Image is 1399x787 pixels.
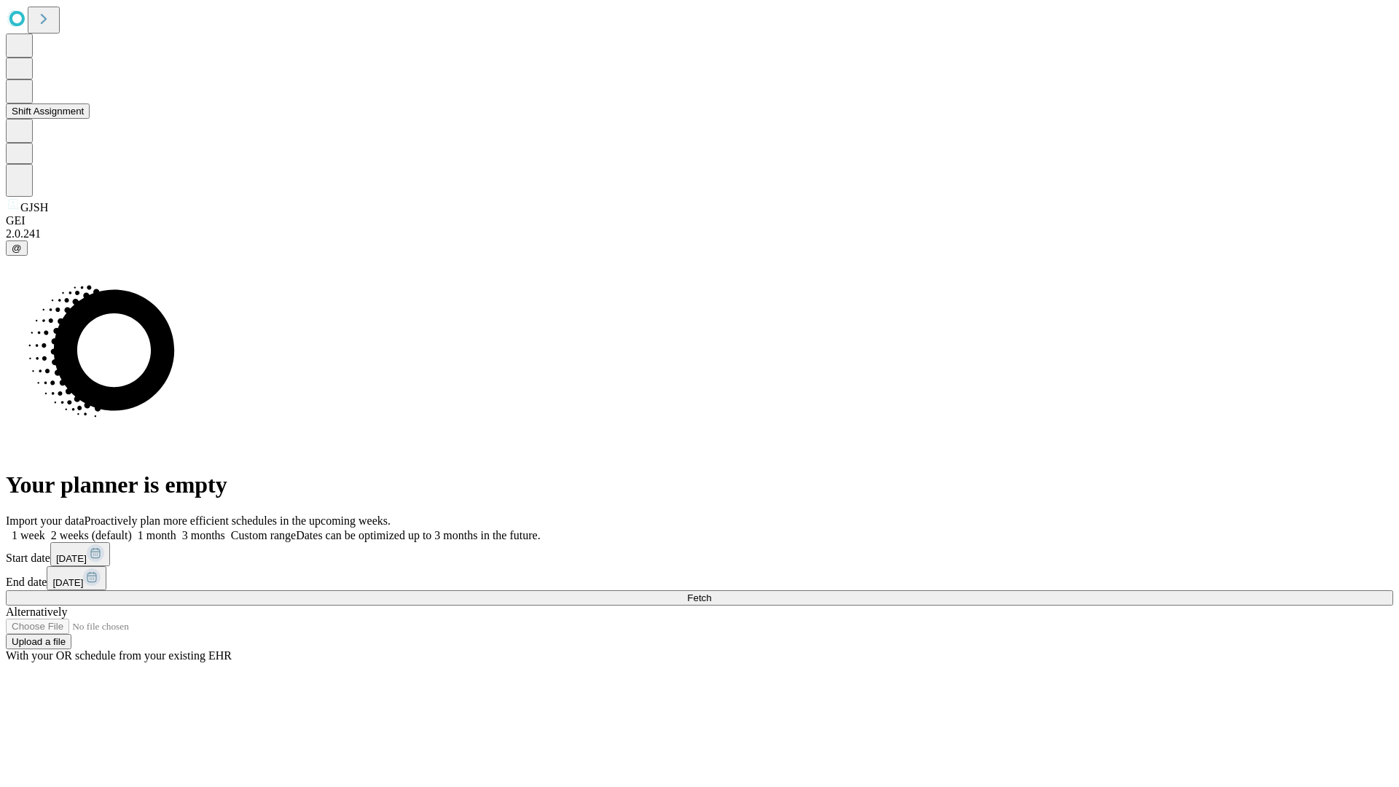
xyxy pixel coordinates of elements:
[6,566,1393,590] div: End date
[6,240,28,256] button: @
[6,471,1393,498] h1: Your planner is empty
[6,103,90,119] button: Shift Assignment
[6,542,1393,566] div: Start date
[6,606,67,618] span: Alternatively
[52,577,83,588] span: [DATE]
[6,590,1393,606] button: Fetch
[50,542,110,566] button: [DATE]
[6,649,232,662] span: With your OR schedule from your existing EHR
[231,529,296,541] span: Custom range
[47,566,106,590] button: [DATE]
[687,592,711,603] span: Fetch
[182,529,225,541] span: 3 months
[12,243,22,254] span: @
[6,514,85,527] span: Import your data
[6,634,71,649] button: Upload a file
[6,227,1393,240] div: 2.0.241
[138,529,176,541] span: 1 month
[20,201,48,214] span: GJSH
[296,529,540,541] span: Dates can be optimized up to 3 months in the future.
[85,514,391,527] span: Proactively plan more efficient schedules in the upcoming weeks.
[12,529,45,541] span: 1 week
[51,529,132,541] span: 2 weeks (default)
[6,214,1393,227] div: GEI
[56,553,87,564] span: [DATE]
